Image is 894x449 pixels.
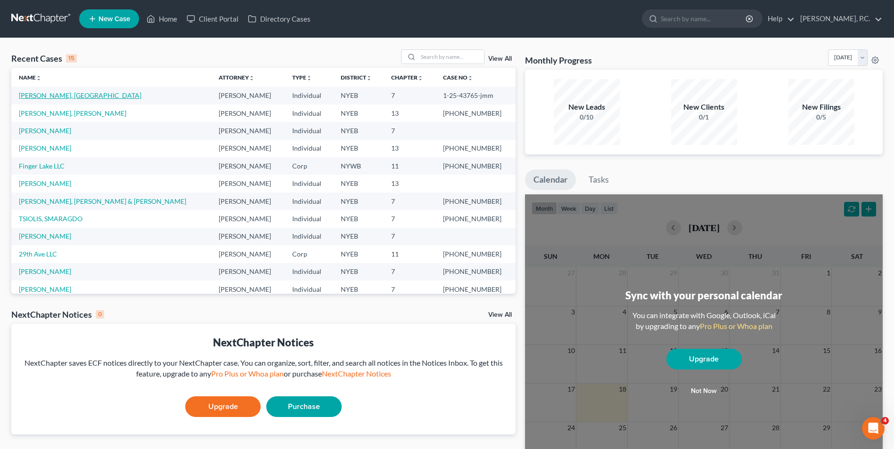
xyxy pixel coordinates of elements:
a: Case Nounfold_more [443,74,473,81]
td: [PHONE_NUMBER] [435,157,516,175]
td: [PERSON_NAME] [211,281,285,298]
i: unfold_more [366,75,372,81]
td: 13 [384,175,435,192]
td: 7 [384,210,435,227]
td: 7 [384,122,435,139]
a: Tasks [580,169,617,190]
a: Upgrade [666,349,742,369]
td: 11 [384,245,435,263]
a: [PERSON_NAME] [19,267,71,275]
i: unfold_more [306,75,312,81]
a: Pro Plus or Whoa plan [700,321,772,330]
td: Individual [285,210,333,227]
a: Calendar [525,169,576,190]
td: NYEB [333,192,384,210]
td: [PERSON_NAME] [211,140,285,157]
a: Home [142,10,182,27]
td: [PHONE_NUMBER] [435,140,516,157]
td: Individual [285,87,333,104]
div: New Clients [671,102,737,112]
a: [PERSON_NAME] [19,127,71,135]
a: 29th Ave LLC [19,250,57,258]
td: NYEB [333,281,384,298]
td: 13 [384,140,435,157]
a: Typeunfold_more [292,74,312,81]
a: Districtunfold_more [341,74,372,81]
a: [PERSON_NAME], [PERSON_NAME] [19,109,126,117]
i: unfold_more [249,75,254,81]
td: [PERSON_NAME] [211,210,285,227]
td: Individual [285,140,333,157]
a: [PERSON_NAME] [19,285,71,293]
td: [PERSON_NAME] [211,228,285,245]
div: 15 [66,54,77,63]
td: [PHONE_NUMBER] [435,210,516,227]
td: NYEB [333,87,384,104]
a: View All [488,312,512,318]
input: Search by name... [661,10,747,27]
span: New Case [98,16,130,23]
i: unfold_more [36,75,41,81]
a: Purchase [266,396,342,417]
td: Individual [285,175,333,192]
td: [PERSON_NAME] [211,87,285,104]
div: You can integrate with Google, Outlook, iCal by upgrading to any [629,310,779,332]
td: [PHONE_NUMBER] [435,104,516,122]
td: Individual [285,263,333,281]
td: Individual [285,192,333,210]
a: [PERSON_NAME] [19,232,71,240]
td: [PERSON_NAME] [211,263,285,281]
td: NYEB [333,122,384,139]
div: 0/10 [554,112,620,122]
div: NextChapter Notices [19,335,508,350]
div: 0/1 [671,112,737,122]
div: NextChapter Notices [11,309,104,320]
td: NYEB [333,140,384,157]
td: 7 [384,87,435,104]
td: [PERSON_NAME] [211,192,285,210]
td: [PERSON_NAME] [211,157,285,175]
div: NextChapter saves ECF notices directly to your NextChapter case. You can organize, sort, filter, ... [19,358,508,379]
td: 7 [384,281,435,298]
a: TSIOLIS, SMARAGDO [19,215,82,223]
input: Search by name... [418,50,484,64]
td: NYEB [333,245,384,263]
i: unfold_more [418,75,423,81]
td: NYWB [333,157,384,175]
a: Directory Cases [243,10,315,27]
td: NYEB [333,175,384,192]
button: Not now [666,382,742,401]
a: [PERSON_NAME], [PERSON_NAME] & [PERSON_NAME] [19,197,186,205]
td: 13 [384,104,435,122]
a: Pro Plus or Whoa plan [211,369,284,378]
td: Individual [285,122,333,139]
td: [PERSON_NAME] [211,245,285,263]
td: 7 [384,263,435,281]
a: Help [763,10,795,27]
a: [PERSON_NAME] [19,144,71,152]
td: Corp [285,245,333,263]
a: Attorneyunfold_more [219,74,254,81]
a: [PERSON_NAME], [GEOGRAPHIC_DATA] [19,91,141,99]
a: Upgrade [185,396,261,417]
td: Individual [285,281,333,298]
div: Sync with your personal calendar [625,288,782,303]
td: 7 [384,192,435,210]
h3: Monthly Progress [525,55,592,66]
td: NYEB [333,210,384,227]
a: View All [488,56,512,62]
td: Individual [285,228,333,245]
td: [PERSON_NAME] [211,104,285,122]
a: Finger Lake LLC [19,162,65,170]
a: Nameunfold_more [19,74,41,81]
a: Chapterunfold_more [391,74,423,81]
td: NYEB [333,104,384,122]
td: 7 [384,228,435,245]
td: NYEB [333,228,384,245]
a: Client Portal [182,10,243,27]
td: Individual [285,104,333,122]
td: Corp [285,157,333,175]
a: [PERSON_NAME] [19,179,71,187]
iframe: Intercom live chat [862,417,885,440]
td: 1-25-43765-jmm [435,87,516,104]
